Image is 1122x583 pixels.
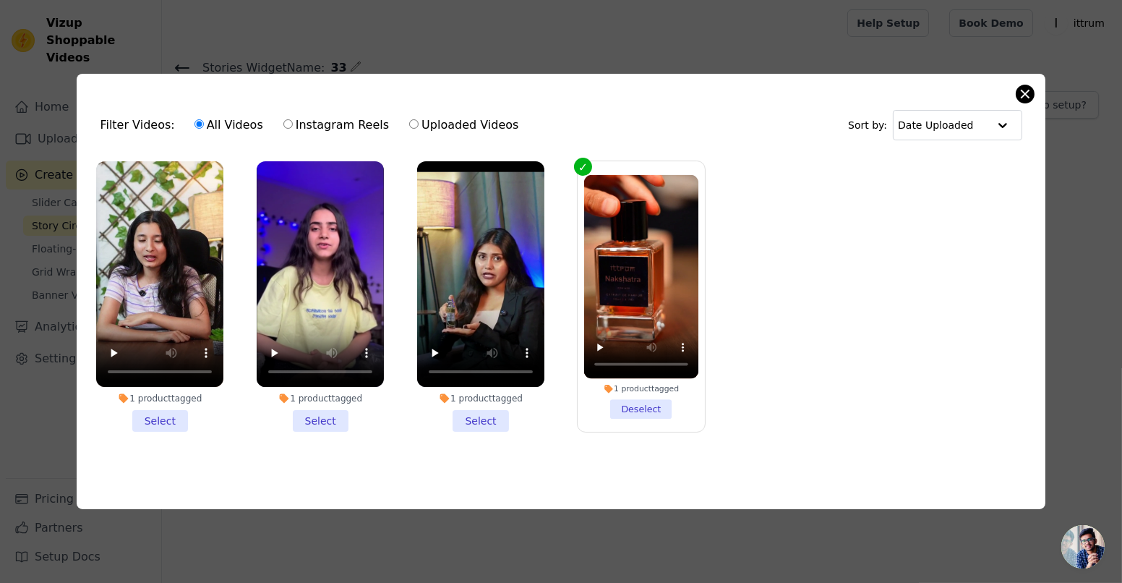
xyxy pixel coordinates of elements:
label: Uploaded Videos [408,116,519,135]
a: Open chat [1061,525,1105,569]
label: All Videos [194,116,264,135]
div: Filter Videos: [100,108,526,142]
div: Sort by: [848,110,1022,140]
div: 1 product tagged [96,393,223,404]
div: 1 product tagged [417,393,544,404]
label: Instagram Reels [283,116,390,135]
button: Close modal [1016,85,1034,103]
div: 1 product tagged [257,393,384,404]
div: 1 product tagged [584,383,698,393]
